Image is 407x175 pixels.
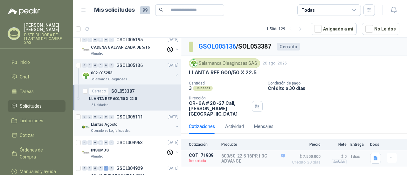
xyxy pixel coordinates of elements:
p: Descartada [189,158,217,164]
p: [DATE] [168,37,178,43]
div: 0 [87,166,92,171]
div: 0 [104,37,108,42]
p: GSOL004963 [116,140,143,145]
span: Inicio [20,59,30,66]
p: Precio [289,142,321,147]
a: Inicio [8,56,66,68]
div: 0 [109,166,114,171]
a: 0 0 0 0 0 0 GSOL005111[DATE] Company LogoLlantas AgostoOperadores Logísticos del Caribe [82,113,180,133]
a: 0 0 0 0 0 0 GSOL004963[DATE] Company LogoINSUMOSAlmatec [82,139,180,159]
p: INSUMOS [91,147,109,153]
div: 0 [87,63,92,68]
div: 0 [93,115,98,119]
span: Cotizar [20,132,34,139]
div: 0 [98,37,103,42]
div: 0 [104,115,108,119]
div: Mensajes [254,123,273,130]
p: Operadores Logísticos del Caribe [91,128,131,133]
button: No Leídos [362,23,399,35]
img: Company Logo [82,72,90,79]
p: 3 [189,85,192,91]
p: [DATE] [168,140,178,146]
p: [DATE] [168,114,178,120]
p: Dirección [189,96,249,100]
p: GSOL004929 [116,166,143,171]
a: Tareas [8,85,66,98]
p: Producto [221,142,285,147]
p: Almatec [91,154,103,159]
p: Flete [324,142,347,147]
p: GSOL005195 [116,37,143,42]
a: Chat [8,71,66,83]
div: Cerrado [89,87,109,95]
p: 002-005253 [91,70,112,76]
div: 0 [82,166,87,171]
div: 0 [104,63,108,68]
a: Licitaciones [8,115,66,127]
div: 0 [82,63,87,68]
div: 0 [109,115,114,119]
a: Cotizar [8,129,66,141]
div: 0 [98,166,103,171]
div: 1 [104,166,108,171]
p: / SOL053387 [198,42,272,51]
p: Docs [370,142,383,147]
p: 600/50-22.5 16PR I-3C ADVANCE [221,153,285,164]
div: 3 Unidades [89,103,111,108]
p: 26 ago, 2025 [263,60,287,66]
span: $ 7.500.000 [289,153,321,160]
p: LLANTA REF 600/50 X 22.5 [89,96,137,102]
span: Órdenes de Compra [20,146,59,160]
div: Salamanca Oleaginosas SAS [189,58,260,68]
a: 0 0 0 0 0 0 GSOL005136[DATE] Company Logo002-005253Salamanca Oleaginosas SAS [82,62,180,82]
p: Condición de pago [268,81,404,85]
span: Tareas [20,88,34,95]
div: 0 [82,140,87,145]
div: 0 [98,115,103,119]
div: 0 [104,140,108,145]
div: 0 [93,140,98,145]
p: SOL053387 [111,89,135,93]
p: GSOL005136 [116,63,143,68]
div: Unidades [193,86,213,91]
span: Manuales y ayuda [20,168,56,175]
img: Company Logo [82,123,90,131]
a: 0 0 0 0 0 0 GSOL005195[DATE] Company LogoCADENA GALVANIZADA DE 5/16Almatec [82,36,180,56]
p: Crédito a 30 días [268,85,404,91]
div: Incluido [332,159,347,164]
div: 0 [109,63,114,68]
span: Chat [20,73,29,80]
div: 0 [87,115,92,119]
div: Cotizaciones [189,123,215,130]
p: Salamanca Oleaginosas SAS [91,77,131,82]
div: 1 - 50 de 129 [266,24,306,34]
img: Company Logo [82,46,90,54]
p: DISTRIBUIDORA DE LLANTAS DEL CARIBE SAS [24,33,66,44]
img: Company Logo [82,149,90,157]
span: 99 [140,6,150,14]
p: [DATE] [168,63,178,69]
div: 0 [87,140,92,145]
p: COT171909 [189,153,217,158]
div: 0 [98,140,103,145]
p: CR- 6A # 28 -27 Cali , [PERSON_NAME][GEOGRAPHIC_DATA] [189,100,249,117]
div: Actividad [225,123,244,130]
div: 0 [82,37,87,42]
img: Logo peakr [8,8,40,15]
p: [PERSON_NAME] [PERSON_NAME] [24,23,66,32]
div: Cerrado [277,43,300,50]
a: CerradoSOL053387LLANTA REF 600/50 X 22.53 Unidades [73,85,181,111]
span: search [159,8,163,12]
div: 0 [82,115,87,119]
h1: Mis solicitudes [94,5,135,15]
span: Licitaciones [20,117,43,124]
div: 0 [93,63,98,68]
div: 0 [109,37,114,42]
span: Crédito 30 días [289,160,321,164]
div: 0 [87,37,92,42]
a: Órdenes de Compra [8,144,66,163]
p: Cantidad [189,81,263,85]
img: Company Logo [190,60,197,67]
p: $ 0 [324,153,347,160]
div: 0 [109,140,114,145]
